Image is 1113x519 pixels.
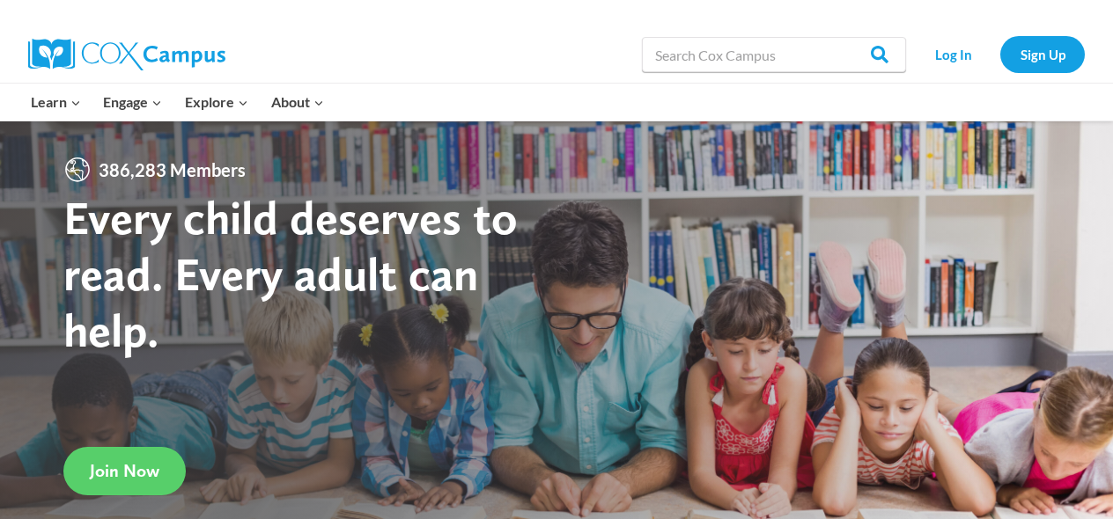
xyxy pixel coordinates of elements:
img: Cox Campus [28,39,225,70]
strong: Every child deserves to read. Every adult can help. [63,189,518,357]
span: Learn [31,91,81,113]
span: Explore [185,91,248,113]
a: Sign Up [1000,36,1085,72]
nav: Primary Navigation [19,84,335,121]
nav: Secondary Navigation [915,36,1085,72]
span: Join Now [90,460,159,481]
span: Engage [103,91,162,113]
a: Log In [915,36,991,72]
input: Search Cox Campus [642,37,906,72]
a: Join Now [63,447,186,495]
span: 386,283 Members [92,156,253,184]
span: About [271,91,324,113]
